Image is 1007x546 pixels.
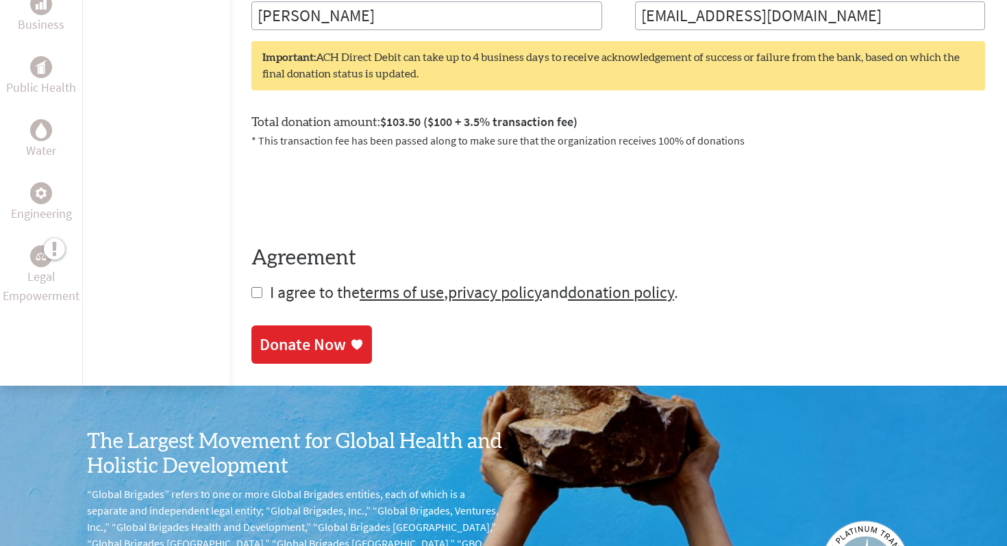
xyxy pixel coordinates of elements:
[251,325,372,364] a: Donate Now
[30,119,52,141] div: Water
[18,15,64,34] p: Business
[30,245,52,267] div: Legal Empowerment
[36,123,47,138] img: Water
[26,141,56,160] p: Water
[568,282,674,303] a: donation policy
[251,246,985,271] h4: Agreement
[11,182,72,223] a: EngineeringEngineering
[251,132,985,149] p: * This transaction fee has been passed along to make sure that the organization receives 100% of ...
[87,430,503,479] h3: The Largest Movement for Global Health and Holistic Development
[11,204,72,223] p: Engineering
[26,119,56,160] a: WaterWater
[448,282,542,303] a: privacy policy
[36,188,47,199] img: Engineering
[251,112,577,132] label: Total donation amount:
[360,282,444,303] a: terms of use
[3,245,79,306] a: Legal EmpowermentLegal Empowerment
[30,182,52,204] div: Engineering
[3,267,79,306] p: Legal Empowerment
[36,60,47,74] img: Public Health
[30,56,52,78] div: Public Health
[635,1,986,30] input: Your Email
[6,56,76,97] a: Public HealthPublic Health
[262,52,316,63] strong: Important:
[270,282,678,303] span: I agree to the , and .
[36,252,47,260] img: Legal Empowerment
[380,114,577,129] span: $103.50 ($100 + 3.5% transaction fee)
[251,1,602,30] input: Enter Full Name
[251,165,460,219] iframe: reCAPTCHA
[251,41,985,90] div: ACH Direct Debit can take up to 4 business days to receive acknowledgement of success or failure ...
[260,334,346,356] div: Donate Now
[6,78,76,97] p: Public Health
